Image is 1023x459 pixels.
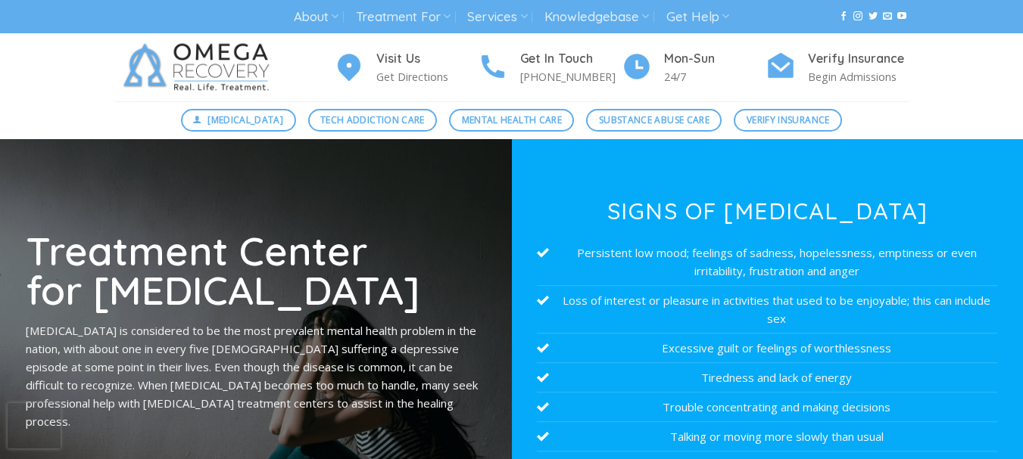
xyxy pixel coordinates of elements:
[478,49,622,86] a: Get In Touch [PHONE_NUMBER]
[181,109,296,132] a: [MEDICAL_DATA]
[520,49,622,69] h4: Get In Touch
[853,11,862,22] a: Follow on Instagram
[537,392,997,422] li: Trouble concentrating and making decisions
[537,363,997,392] li: Tiredness and lack of energy
[586,109,722,132] a: Substance Abuse Care
[599,113,710,127] span: Substance Abuse Care
[734,109,842,132] a: Verify Insurance
[467,3,527,31] a: Services
[869,11,878,22] a: Follow on Twitter
[537,333,997,363] li: Excessive guilt or feelings of worthlessness
[114,33,285,101] img: Omega Recovery
[537,238,997,286] li: Persistent low mood; feelings of sadness, hopelessness, emptiness or even irritability, frustrati...
[766,49,909,86] a: Verify Insurance Begin Admissions
[808,68,909,85] p: Begin Admissions
[883,11,892,22] a: Send us an email
[462,113,562,127] span: Mental Health Care
[26,231,486,310] h1: Treatment Center for [MEDICAL_DATA]
[294,3,338,31] a: About
[334,49,478,86] a: Visit Us Get Directions
[537,200,997,222] h3: Signs of [MEDICAL_DATA]
[8,403,61,448] iframe: reCAPTCHA
[376,49,478,69] h4: Visit Us
[308,109,438,132] a: Tech Addiction Care
[376,68,478,85] p: Get Directions
[26,321,486,430] p: [MEDICAL_DATA] is considered to be the most prevalent mental health problem in the nation, with a...
[664,49,766,69] h4: Mon-Sun
[747,113,830,127] span: Verify Insurance
[664,68,766,85] p: 24/7
[356,3,451,31] a: Treatment For
[897,11,906,22] a: Follow on YouTube
[544,3,649,31] a: Knowledgebase
[839,11,848,22] a: Follow on Facebook
[537,286,997,333] li: Loss of interest or pleasure in activities that used to be enjoyable; this can include sex
[320,113,425,127] span: Tech Addiction Care
[537,422,997,451] li: Talking or moving more slowly than usual
[666,3,729,31] a: Get Help
[520,68,622,85] p: [PHONE_NUMBER]
[449,109,574,132] a: Mental Health Care
[207,113,283,127] span: [MEDICAL_DATA]
[808,49,909,69] h4: Verify Insurance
